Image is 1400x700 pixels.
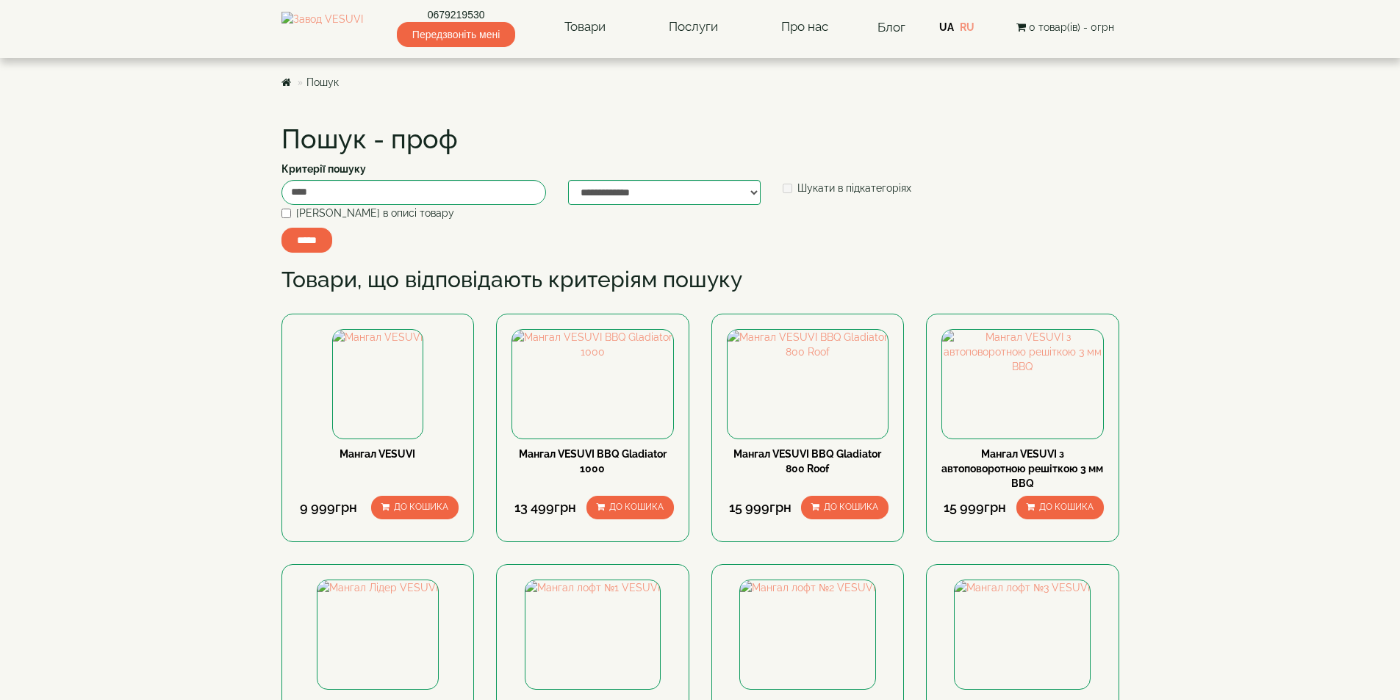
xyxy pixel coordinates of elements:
[333,330,423,344] img: Мангал VESUVI
[942,330,1103,374] img: Мангал VESUVI з автоповоротною решіткою 3 мм BBQ
[281,12,363,43] img: Завод VESUVI
[941,448,1103,489] a: Мангал VESUVI з автоповоротною решіткою 3 мм BBQ
[371,496,459,519] button: До кошика
[1012,19,1119,35] button: 0 товар(ів) - 0грн
[1029,21,1114,33] span: 0 товар(ів) - 0грн
[519,448,667,475] a: Мангал VESUVI BBQ Gladiator 1000
[801,496,889,519] button: До кошика
[317,580,438,595] img: Мангал Лідер VESUVI
[740,580,875,595] img: Мангал лофт №2 VESUVI
[550,10,620,44] a: Товари
[281,125,1119,154] h1: Пошук - проф
[941,498,1009,517] div: 15 999грн
[733,448,881,475] a: Мангал VESUVI BBQ Gladiator 800 Roof
[586,496,674,519] button: До кошика
[609,502,664,512] span: До кошика
[306,76,339,88] a: Пошук
[397,7,515,22] a: 0679219530
[783,184,792,193] input: Шукати в підкатегоріях
[654,10,733,44] a: Послуги
[939,21,954,33] a: UA
[281,162,366,176] label: Критерії пошуку
[767,10,843,44] a: Про нас
[877,20,905,35] a: Блог
[783,181,911,195] label: Шукати в підкатегоріях
[955,580,1090,595] img: Мангал лофт №3 VESUVI
[397,22,515,47] span: Передзвоніть мені
[511,498,578,517] div: 13 499грн
[525,580,660,595] img: Мангал лофт №1 VESUVI
[340,448,415,460] a: Мангал VESUVI
[960,21,974,33] a: RU
[1016,496,1104,519] button: До кошика
[727,498,794,517] div: 15 999грн
[281,267,1119,292] h2: Товари, що відповідають критеріям пошуку
[297,498,361,517] div: 9 999грн
[281,209,291,218] input: [PERSON_NAME] в описі товару
[1039,502,1094,512] span: До кошика
[281,206,454,220] label: [PERSON_NAME] в описі товару
[824,502,878,512] span: До кошика
[512,330,673,359] img: Мангал VESUVI BBQ Gladiator 1000
[394,502,448,512] span: До кошика
[728,330,889,359] img: Мангал VESUVI BBQ Gladiator 800 Roof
